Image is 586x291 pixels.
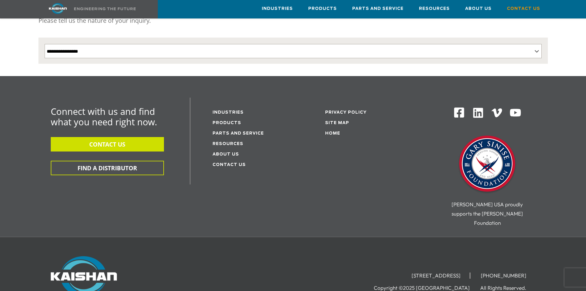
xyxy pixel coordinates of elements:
span: Parts and Service [352,5,404,12]
li: Copyright ©2025 [GEOGRAPHIC_DATA] [374,285,479,291]
span: About Us [465,5,492,12]
p: Please tell us the nature of your inquiry. [38,14,548,27]
a: Industries [262,0,293,17]
span: [PERSON_NAME] USA proudly supports the [PERSON_NAME] Foundation [452,201,523,226]
a: Contact Us [213,163,246,167]
img: kaishan logo [35,3,81,14]
li: All Rights Reserved. [480,285,536,291]
a: Parts and service [213,131,264,135]
img: Engineering the future [74,7,136,10]
img: Vimeo [492,108,502,117]
img: Facebook [453,107,465,118]
a: Products [308,0,337,17]
a: Site Map [325,121,349,125]
img: Linkedin [472,107,484,119]
a: Contact Us [507,0,540,17]
a: Resources [419,0,450,17]
a: Resources [213,142,243,146]
a: Parts and Service [352,0,404,17]
a: Privacy Policy [325,111,367,115]
button: FIND A DISTRIBUTOR [51,161,164,175]
span: Resources [419,5,450,12]
li: [STREET_ADDRESS] [402,273,470,279]
span: Contact Us [507,5,540,12]
span: Connect with us and find what you need right now. [51,105,157,128]
a: Industries [213,111,244,115]
li: [PHONE_NUMBER] [472,273,536,279]
span: Products [308,5,337,12]
img: Youtube [509,107,521,119]
a: About Us [213,152,239,156]
a: Home [325,131,340,135]
a: About Us [465,0,492,17]
button: CONTACT US [51,137,164,152]
a: Products [213,121,241,125]
span: Industries [262,5,293,12]
img: Gary Sinise Foundation [456,134,518,195]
